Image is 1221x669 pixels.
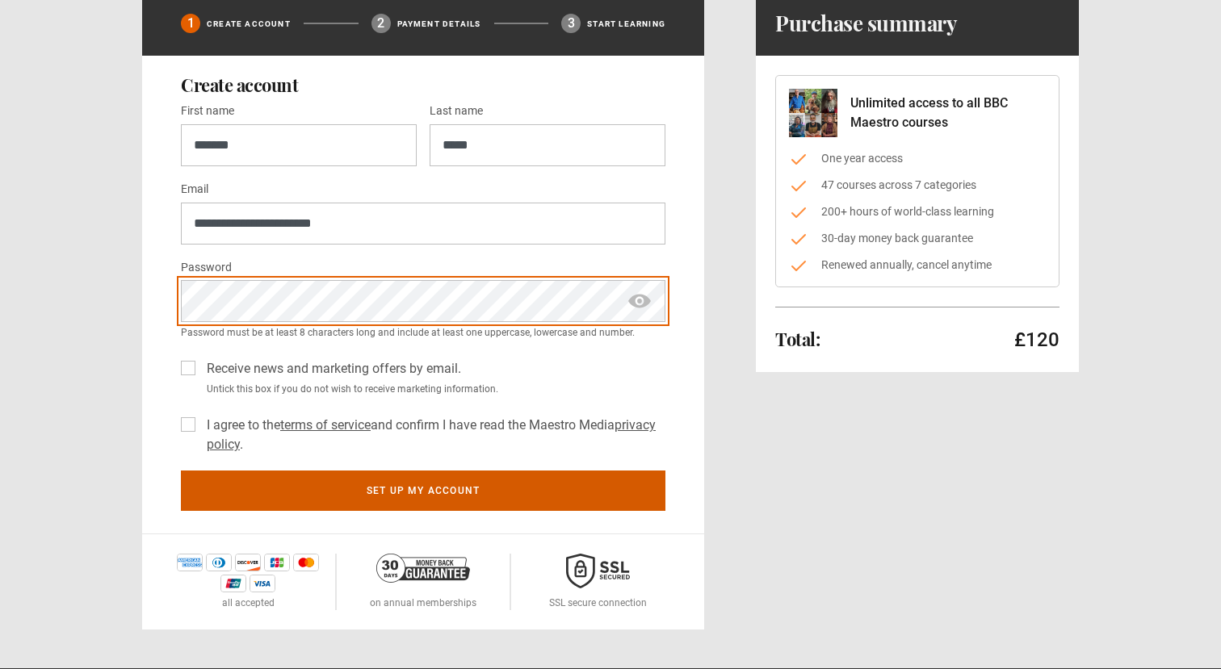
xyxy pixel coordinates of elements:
[181,102,234,121] label: First name
[200,382,665,396] small: Untick this box if you do not wish to receive marketing information.
[181,180,208,199] label: Email
[549,596,647,610] p: SSL secure connection
[181,325,665,340] small: Password must be at least 8 characters long and include at least one uppercase, lowercase and num...
[181,258,232,278] label: Password
[293,554,319,571] img: mastercard
[371,14,391,33] div: 2
[250,575,275,592] img: visa
[789,230,1046,247] li: 30-day money back guarantee
[181,75,665,94] h2: Create account
[235,554,261,571] img: discover
[370,596,476,610] p: on annual memberships
[775,10,957,36] h1: Purchase summary
[206,554,232,571] img: diners
[177,554,203,571] img: amex
[222,596,275,610] p: all accepted
[220,575,246,592] img: unionpay
[207,18,291,30] p: Create Account
[181,470,665,511] button: Set up my account
[1014,327,1059,353] p: £120
[627,280,652,322] span: show password
[789,150,1046,167] li: One year access
[430,102,483,121] label: Last name
[789,203,1046,220] li: 200+ hours of world-class learning
[264,554,290,571] img: jcb
[789,177,1046,194] li: 47 courses across 7 categories
[397,18,481,30] p: Payment details
[561,14,581,33] div: 3
[200,416,665,454] label: I agree to the and confirm I have read the Maestro Media .
[181,14,200,33] div: 1
[376,554,470,583] img: 30-day-money-back-guarantee-c866a5dd536ff72a469b.png
[200,359,461,378] label: Receive news and marketing offers by email.
[280,417,371,433] a: terms of service
[587,18,665,30] p: Start learning
[789,257,1046,274] li: Renewed annually, cancel anytime
[775,329,820,349] h2: Total:
[850,94,1046,132] p: Unlimited access to all BBC Maestro courses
